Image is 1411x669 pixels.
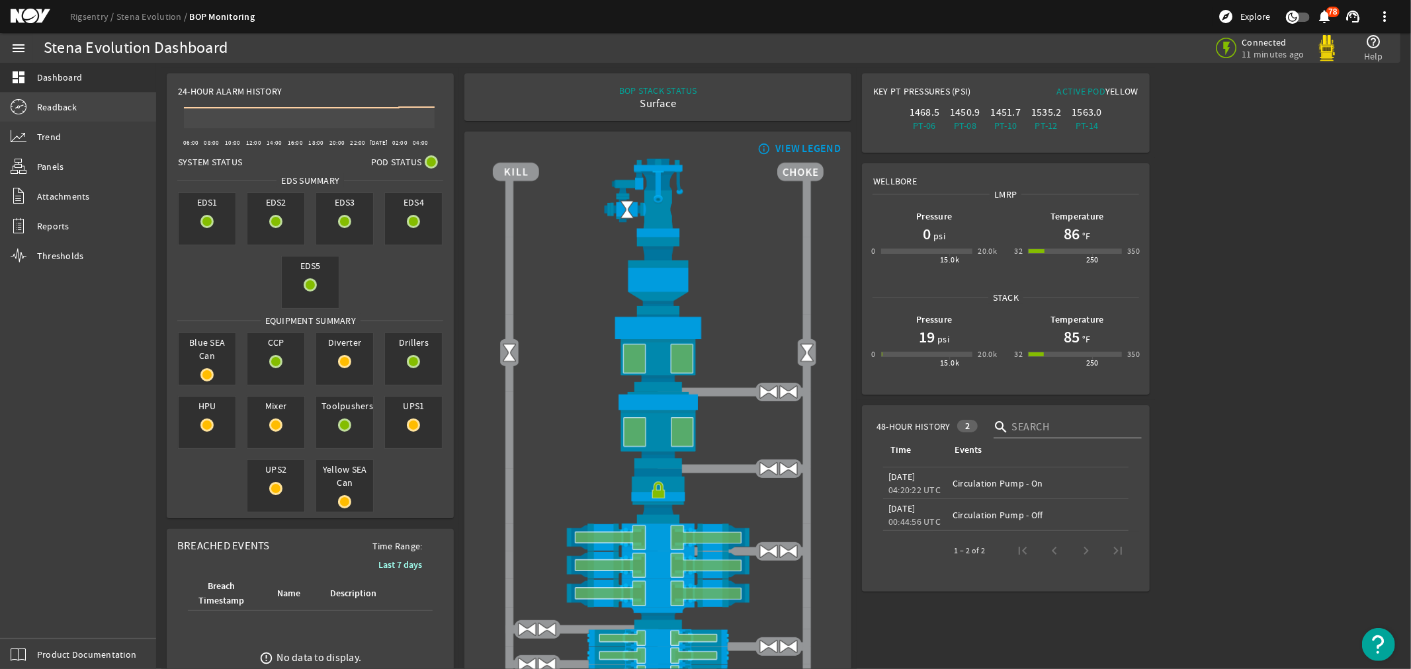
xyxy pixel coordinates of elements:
[316,397,373,415] span: Toolpushers
[179,333,235,365] span: Blue SEA Can
[1080,333,1091,346] span: °F
[1014,245,1023,258] div: 32
[1364,50,1383,63] span: Help
[953,443,1117,457] div: Events
[619,84,697,97] div: BOP STACK STATUS
[988,106,1023,119] div: 1451.7
[179,397,235,415] span: HPU
[493,237,824,314] img: FlexJoint.png
[990,188,1021,201] span: LMRP
[351,139,366,147] text: 22:00
[277,174,344,187] span: EDS SUMMARY
[1127,348,1140,361] div: 350
[70,11,116,22] a: Rigsentry
[779,541,798,561] img: ValveOpen.png
[931,229,945,243] span: psi
[1012,419,1131,435] input: Search
[277,586,300,601] div: Name
[873,85,1005,103] div: Key PT Pressures (PSI)
[988,119,1023,132] div: PT-10
[183,139,198,147] text: 06:00
[190,11,255,23] a: BOP Monitoring
[775,142,841,155] div: VIEW LEGEND
[955,544,986,557] div: 1 – 2 of 2
[957,420,978,432] div: 2
[871,348,875,361] div: 0
[890,443,911,457] div: Time
[1242,48,1305,60] span: 11 minutes ago
[1240,10,1270,23] span: Explore
[1064,223,1080,245] h1: 86
[261,314,361,327] span: Equipment Summary
[328,586,388,601] div: Description
[178,85,282,98] span: 24-Hour Alarm History
[247,397,304,415] span: Mixer
[755,143,771,154] mat-icon: info_outline
[37,71,82,84] span: Dashboard
[275,586,312,601] div: Name
[1050,313,1104,326] b: Temperature
[888,443,937,457] div: Time
[37,100,77,114] span: Readback
[247,333,304,352] span: CCP
[517,619,537,639] img: ValveOpen.png
[493,647,824,664] img: PipeRamOpen.png
[953,477,1123,490] div: Circulation Pump - On
[37,219,69,233] span: Reports
[953,508,1123,522] div: Circulation Pump - Off
[1069,106,1104,119] div: 1563.0
[44,42,228,55] div: Stena Evolution Dashboard
[947,119,982,132] div: PT-08
[888,484,941,496] legacy-datetime-component: 04:20:22 UTC
[282,256,339,275] span: EDS5
[1369,1,1400,32] button: more_vert
[371,155,422,169] span: Pod Status
[499,342,519,362] img: Valve2Open.png
[368,553,433,576] button: Last 7 days
[247,460,304,479] span: UPS2
[1069,119,1104,132] div: PT-14
[994,419,1009,435] i: search
[316,193,373,212] span: EDS3
[759,382,779,402] img: ValveOpen.png
[940,253,959,266] div: 15.0k
[1366,34,1382,50] mat-icon: help_outline
[204,139,220,147] text: 08:00
[1317,9,1333,24] mat-icon: notifications
[978,245,997,258] div: 20.0k
[1314,35,1340,61] img: Yellowpod.svg
[1213,6,1275,27] button: Explore
[919,327,935,348] h1: 19
[1218,9,1234,24] mat-icon: explore
[370,139,388,147] text: [DATE]
[493,579,824,607] img: ShearRamOpen.png
[935,333,949,346] span: psi
[1057,85,1106,97] span: Active Pod
[37,648,136,661] span: Product Documentation
[493,551,824,579] img: ShearRamOpen.png
[246,139,261,147] text: 12:00
[493,159,824,237] img: RiserAdapter.png
[413,139,428,147] text: 04:00
[1127,245,1140,258] div: 350
[316,333,373,352] span: Diverter
[947,106,982,119] div: 1450.9
[1086,253,1099,266] div: 250
[11,69,26,85] mat-icon: dashboard
[378,559,422,571] b: Last 7 days
[978,348,997,361] div: 20.0k
[537,619,557,639] img: ValveOpen.png
[37,190,90,203] span: Attachments
[330,586,376,601] div: Description
[1029,119,1064,132] div: PT-12
[907,119,942,132] div: PT-06
[988,291,1023,304] span: Stack
[225,139,240,147] text: 10:00
[619,97,697,110] div: Surface
[1242,36,1305,48] span: Connected
[1318,10,1332,24] button: 78
[888,502,916,514] legacy-datetime-component: [DATE]
[907,106,942,119] div: 1468.5
[1105,85,1138,97] span: Yellow
[779,637,798,656] img: ValveOpen.png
